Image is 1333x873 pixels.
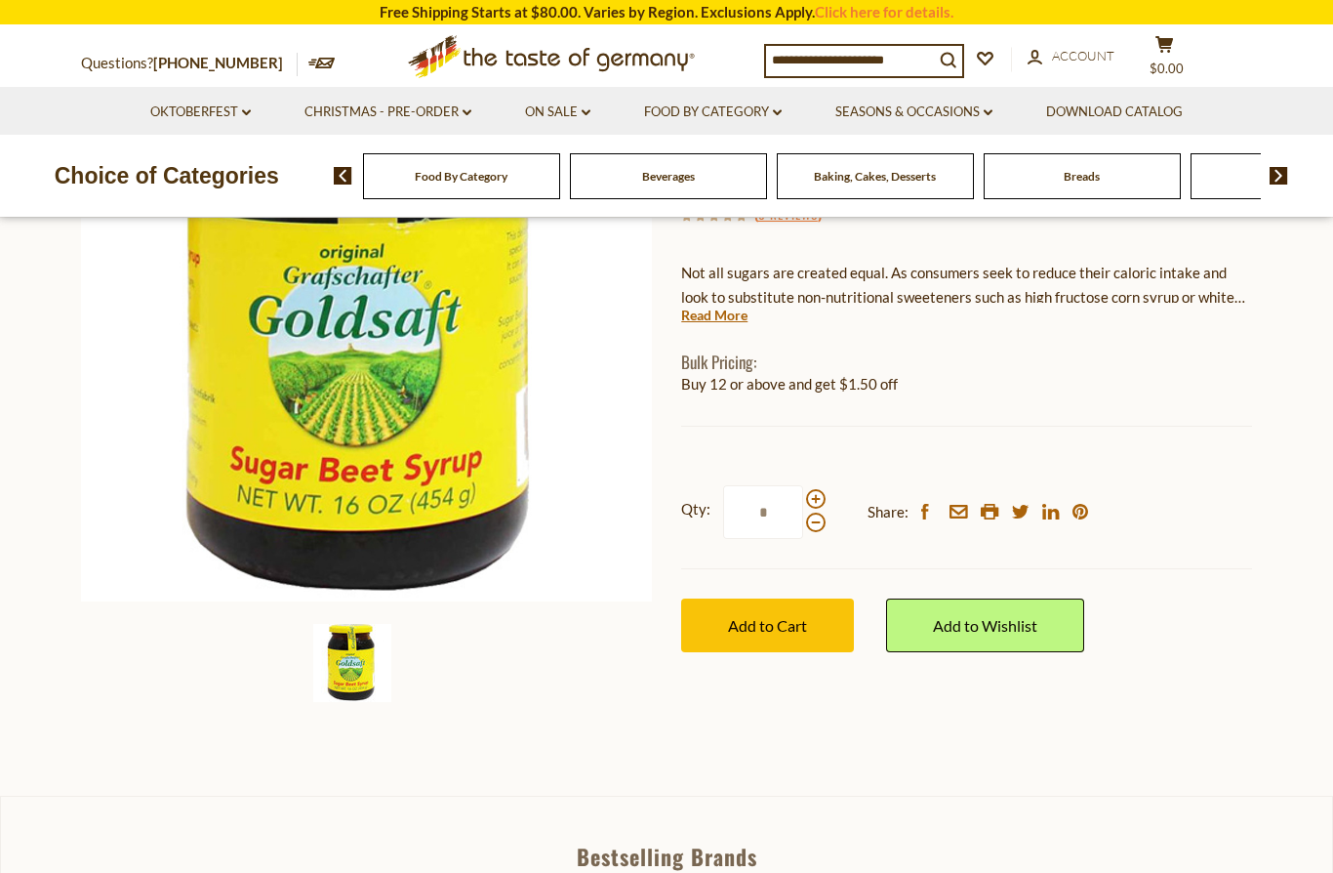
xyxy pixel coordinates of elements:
[153,54,283,71] a: [PHONE_NUMBER]
[723,485,803,539] input: Qty:
[642,169,695,184] a: Beverages
[150,102,251,123] a: Oktoberfest
[754,204,822,224] span: ( )
[644,102,782,123] a: Food By Category
[1270,167,1288,185] img: next arrow
[415,169,507,184] a: Food By Category
[1052,48,1114,63] span: Account
[81,51,298,76] p: Questions?
[81,30,652,602] img: Grafschafter Goldsaft Natural Beet Sugar Syrup 16 oz
[1046,102,1183,123] a: Download Catalog
[681,599,854,652] button: Add to Cart
[681,261,1252,310] p: Not all sugars are created equal. As consumers seek to reduce their caloric intake and look to su...
[681,306,747,325] a: Read More
[525,102,590,123] a: On Sale
[681,372,1252,396] li: Buy 12 or above and get $1.50 off
[304,102,471,123] a: Christmas - PRE-ORDER
[1,846,1332,867] div: Bestselling Brands
[1064,169,1100,184] a: Breads
[758,204,818,226] a: 0 Reviews
[681,497,710,521] strong: Qty:
[334,167,352,185] img: previous arrow
[835,102,992,123] a: Seasons & Occasions
[868,500,909,524] span: Share:
[886,599,1084,652] a: Add to Wishlist
[1150,61,1184,76] span: $0.00
[681,352,1252,372] h1: Bulk Pricing:
[1028,46,1114,67] a: Account
[313,624,391,702] img: Grafschafter Goldsaft Natural Beet Sugar Syrup 16 oz
[815,3,953,21] a: Click here for details.
[728,616,807,635] span: Add to Cart
[1135,35,1193,84] button: $0.00
[814,169,936,184] a: Baking, Cakes, Desserts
